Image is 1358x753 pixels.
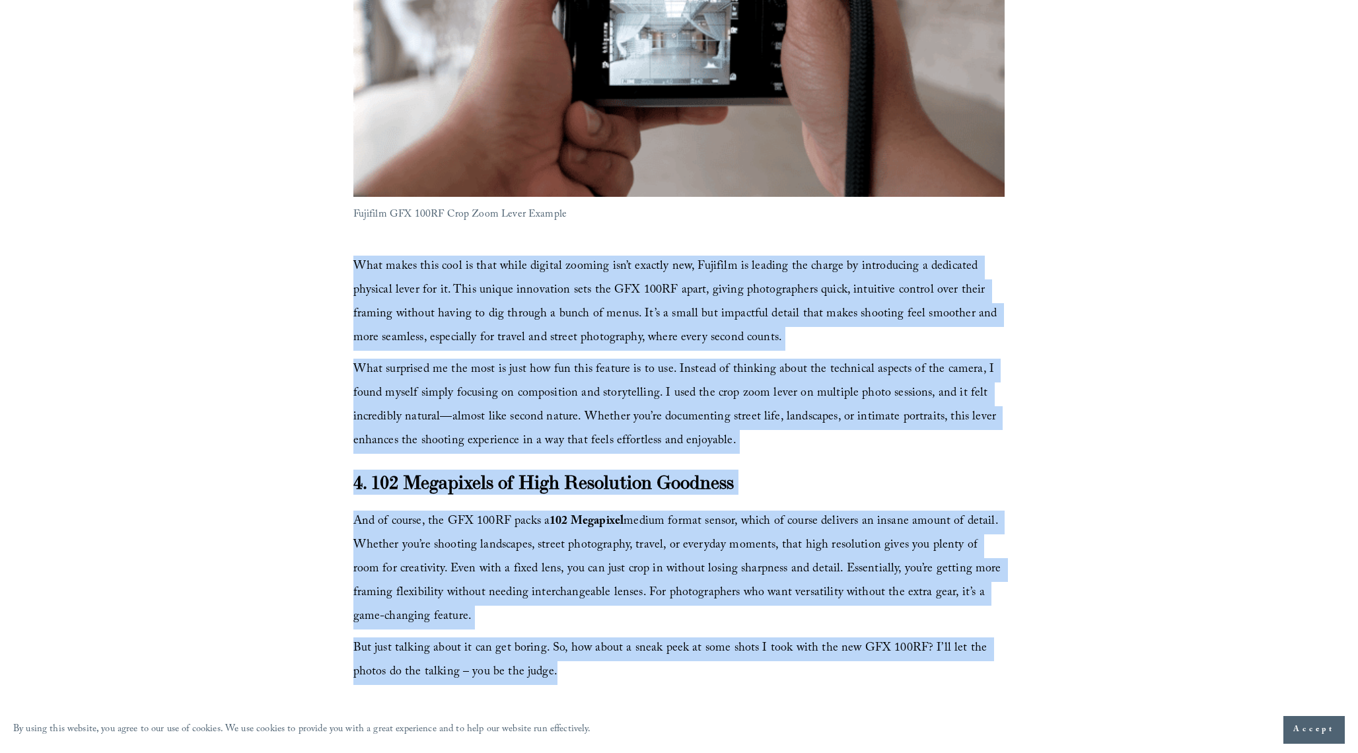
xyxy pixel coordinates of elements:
p: By using this website, you agree to our use of cookies. We use cookies to provide you with a grea... [13,721,591,740]
span: But just talking about it can get boring. So, how about a sneak peek at some shots I took with th... [353,639,991,683]
strong: 4. 102 Megapixels of High Resolution Goodness [353,470,734,494]
button: Accept [1283,716,1345,744]
strong: 102 Megapixel [550,512,624,532]
span: Accept [1293,723,1335,736]
span: What makes this cool is that while digital zooming isn’t exactly new, Fujifilm is leading the cha... [353,257,1001,349]
span: And of course, the GFX 100RF packs a medium format sensor, which of course delivers an insane amo... [353,512,1005,627]
span: What surprised me the most is just how fun this feature is to use. Instead of thinking about the ... [353,360,1000,452]
p: Fujifilm GFX 100RF Crop Zoom Lever Example [353,205,1005,225]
